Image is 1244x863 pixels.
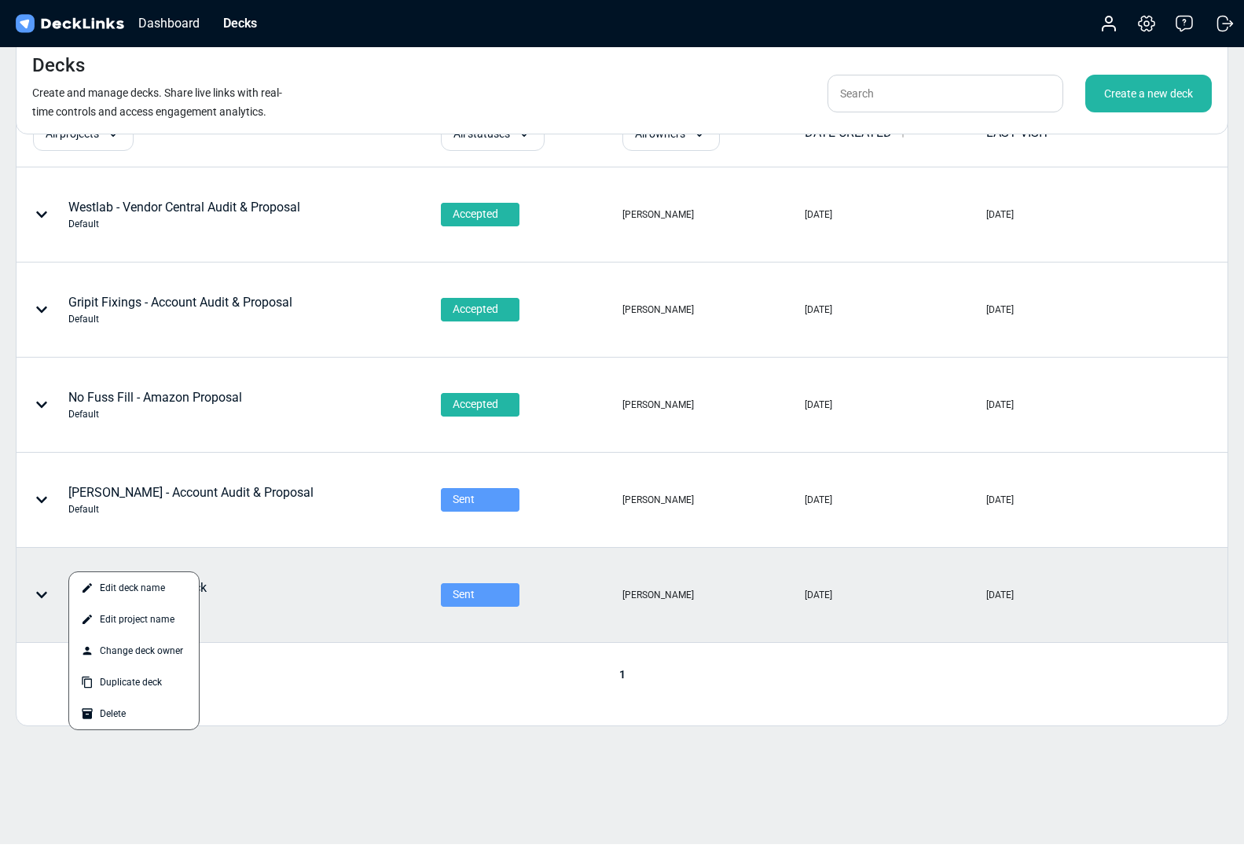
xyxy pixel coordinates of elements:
div: Duplicate deck [69,667,199,698]
img: DeckLinks [13,13,127,35]
small: Create and manage decks. Share live links with real-time controls and access engagement analytics. [32,86,282,118]
div: Decks [215,13,265,33]
div: Edit deck name [69,572,199,604]
div: Dashboard [130,13,207,33]
div: Edit project name [69,604,199,635]
span: Sent [453,586,475,603]
div: Delete [69,698,199,729]
input: Search [827,75,1063,112]
h4: Decks [32,54,85,77]
div: Create a new deck [1085,75,1212,112]
div: Change deck owner [69,635,199,667]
